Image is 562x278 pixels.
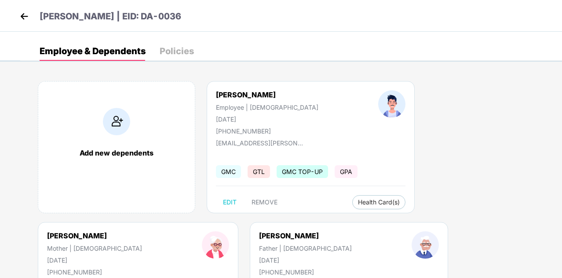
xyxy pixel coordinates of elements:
[18,10,31,23] img: back
[202,231,229,259] img: profileImage
[259,231,352,240] div: [PERSON_NAME]
[335,165,358,178] span: GPA
[352,195,405,209] button: Health Card(s)
[216,139,304,147] div: [EMAIL_ADDRESS][PERSON_NAME][DOMAIN_NAME]
[160,47,194,56] div: Policies
[259,245,352,252] div: Father | [DEMOGRAPHIC_DATA]
[216,115,318,123] div: [DATE]
[259,256,352,264] div: [DATE]
[47,148,186,157] div: Add new dependents
[216,104,318,111] div: Employee | [DEMOGRAPHIC_DATA]
[216,127,318,135] div: [PHONE_NUMBER]
[47,268,142,276] div: [PHONE_NUMBER]
[40,47,146,56] div: Employee & Dependents
[47,256,142,264] div: [DATE]
[40,10,181,23] p: [PERSON_NAME] | EID: DA-0036
[223,199,237,206] span: EDIT
[216,90,318,99] div: [PERSON_NAME]
[259,268,352,276] div: [PHONE_NUMBER]
[248,165,270,178] span: GTL
[412,231,439,259] img: profileImage
[252,199,277,206] span: REMOVE
[358,200,400,204] span: Health Card(s)
[245,195,285,209] button: REMOVE
[216,165,241,178] span: GMC
[216,195,244,209] button: EDIT
[47,245,142,252] div: Mother | [DEMOGRAPHIC_DATA]
[47,231,142,240] div: [PERSON_NAME]
[103,108,130,135] img: addIcon
[378,90,405,118] img: profileImage
[277,165,328,178] span: GMC TOP-UP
